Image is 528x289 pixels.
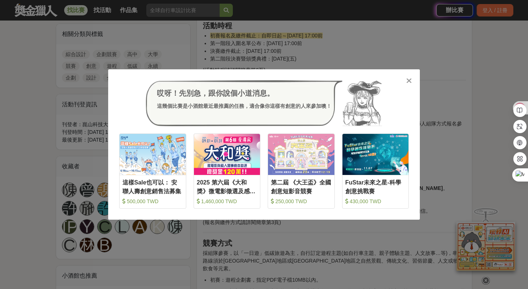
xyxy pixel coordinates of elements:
a: Cover Image2025 第六屆《大和獎》微電影徵選及感人實事分享 1,460,000 TWD [194,133,261,209]
div: 1,460,000 TWD [197,198,257,205]
div: 2025 第六屆《大和獎》微電影徵選及感人實事分享 [197,178,257,195]
img: Cover Image [342,134,409,175]
div: 250,000 TWD [271,198,331,205]
div: 430,000 TWD [345,198,406,205]
div: 哎呀！先別急，跟你說個小道消息。 [157,88,331,99]
a: Cover Image第二屆 《大王盃》全國創意短影音競賽 250,000 TWD [268,133,335,209]
img: Cover Image [194,134,260,175]
div: FuStar未來之星-科學創意挑戰賽 [345,178,406,195]
img: Cover Image [120,134,186,175]
img: Cover Image [268,134,334,175]
a: Cover Image這樣Sale也可以： 安聯人壽創意銷售法募集 500,000 TWD [119,133,186,209]
div: 這幾個比賽是小酒館最近最推薦的任務，適合像你這樣有創意的人來參加噢！ [157,102,331,110]
div: 這樣Sale也可以： 安聯人壽創意銷售法募集 [122,178,183,195]
img: Avatar [342,80,382,127]
div: 500,000 TWD [122,198,183,205]
div: 第二屆 《大王盃》全國創意短影音競賽 [271,178,331,195]
a: Cover ImageFuStar未來之星-科學創意挑戰賽 430,000 TWD [342,133,409,209]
